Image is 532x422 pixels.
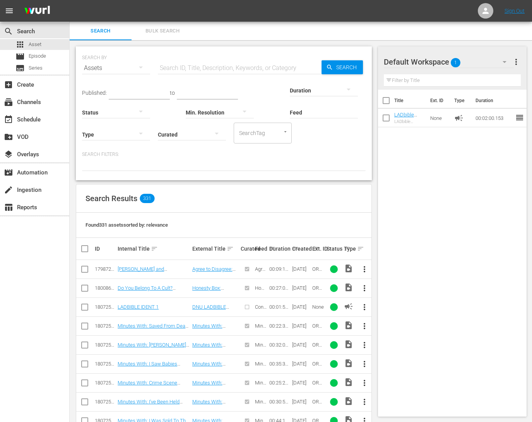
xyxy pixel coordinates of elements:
[344,340,353,349] span: Video
[269,342,290,348] div: 00:32:03.120
[312,399,324,416] span: OR_MW0001
[312,361,324,378] span: OR_MW0006
[292,342,310,348] div: [DATE]
[192,380,226,391] a: Minutes With: Episode 84
[95,380,115,386] div: 180725637
[292,285,310,291] div: [DATE]
[355,355,374,373] button: more_vert
[95,246,115,252] div: ID
[192,266,236,278] a: Agree to Disagree: Episode 17
[95,399,115,405] div: 180725638
[394,119,424,124] div: LADbible ADSLATE
[15,40,25,49] span: Asset
[192,323,226,335] a: Minutes With: Episode 79
[95,323,115,329] div: 180725634
[255,323,266,340] span: Minutes With
[360,284,369,293] span: more_vert
[360,340,369,350] span: more_vert
[192,244,239,253] div: External Title
[29,52,46,60] span: Episode
[322,60,363,74] button: Search
[29,41,41,48] span: Asset
[344,264,353,273] span: Video
[355,336,374,354] button: more_vert
[333,60,363,74] span: Search
[292,380,310,386] div: [DATE]
[312,323,324,340] span: OR_MW0010
[344,302,353,311] span: AD
[255,244,267,253] div: Feed
[355,317,374,335] button: more_vert
[269,323,290,329] div: 00:22:31.560
[95,304,115,310] div: 180725423
[312,246,324,252] div: Ext. ID
[118,244,190,253] div: Internal Title
[360,302,369,312] span: more_vert
[355,298,374,316] button: more_vert
[292,244,310,253] div: Created
[450,90,471,111] th: Type
[4,80,13,89] span: Create
[384,51,514,73] div: Default Workspace
[118,399,189,416] a: Minutes With: I've Been Held Hostage By Rebels & Fought The Taliban
[355,393,374,411] button: more_vert
[192,361,226,372] a: Minutes With: Episode 83
[82,57,150,79] div: Assets
[118,380,185,397] a: Minutes With: Crime Scene Investigator On Finding Cooked Human Brain
[360,321,369,331] span: more_vert
[269,244,290,253] div: Duration
[269,380,290,386] div: 00:25:28.640
[19,2,56,20] img: ans4CAIJ8jUAAAAAAAAAAAAAAAAAAAAAAAAgQb4GAAAAAAAAAAAAAAAAAAAAAAAAJMjXAAAAAAAAAAAAAAAAAAAAAAAAgAT5G...
[255,266,265,289] span: Agree to Disagree
[192,304,229,316] a: DNU LADBIBLE IDENT 1
[269,266,290,272] div: 00:09:13.240
[312,380,324,397] span: OR_MW0005
[95,342,115,348] div: 180725635
[505,8,525,14] a: Sign Out
[86,222,168,228] span: Found 331 assets sorted by: relevance
[327,244,341,253] div: Status
[255,361,266,378] span: Minutes With
[394,90,426,111] th: Title
[4,97,13,107] span: Channels
[515,113,524,122] span: reorder
[269,285,290,291] div: 00:27:02.960
[355,374,374,392] button: more_vert
[394,112,417,123] a: LADbible Ident
[282,128,289,135] button: Open
[118,285,189,302] a: Do You Belong To A Cult? [DEMOGRAPHIC_DATA] Answers You Questions
[4,150,13,159] span: Overlays
[4,168,13,177] span: Automation
[454,113,464,123] span: Ad
[4,132,13,142] span: VOD
[312,266,324,289] span: ORG_ATD_0055
[136,27,189,36] span: Bulk Search
[292,304,310,310] div: [DATE]
[82,90,107,96] span: Published:
[269,304,290,310] div: 00:01:59.987
[344,359,353,368] span: Video
[292,266,310,272] div: [DATE]
[15,63,25,73] span: Series
[344,321,353,330] span: Video
[118,342,189,365] a: Minutes With: [PERSON_NAME] On Surviving Gang War, Jail And Being Stabbed With A Screwdriver
[95,361,115,367] div: 180725636
[471,90,517,111] th: Duration
[4,115,13,124] span: Schedule
[4,185,13,195] span: Ingestion
[4,27,13,36] span: Search
[360,397,369,407] span: more_vert
[118,304,159,310] a: LADBIBLE IDENT 1
[312,304,324,310] div: None
[255,380,266,397] span: Minutes With
[360,378,369,388] span: more_vert
[344,396,353,406] span: Video
[192,285,224,297] a: Honesty Box: Episode 18
[255,399,266,416] span: Minutes With
[451,55,460,71] span: 1
[292,361,310,367] div: [DATE]
[344,244,353,253] div: Type
[82,151,366,158] p: Search Filters:
[269,361,290,367] div: 00:35:32.400
[4,203,13,212] span: Reports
